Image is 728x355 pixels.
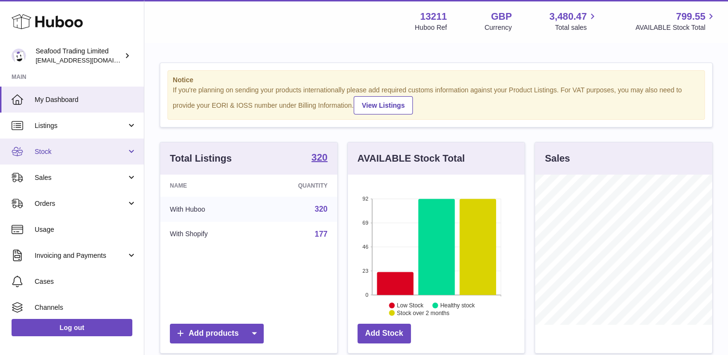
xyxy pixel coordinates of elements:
span: AVAILABLE Stock Total [635,23,716,32]
span: Channels [35,303,137,312]
span: Orders [35,199,127,208]
a: 320 [311,152,327,164]
a: 799.55 AVAILABLE Stock Total [635,10,716,32]
span: [EMAIL_ADDRESS][DOMAIN_NAME] [36,56,141,64]
div: If you're planning on sending your products internationally please add required customs informati... [173,86,700,114]
div: Seafood Trading Limited [36,47,122,65]
span: Invoicing and Payments [35,251,127,260]
td: With Huboo [160,197,255,222]
span: My Dashboard [35,95,137,104]
text: 69 [362,220,368,226]
span: 3,480.47 [549,10,587,23]
text: Low Stock [397,302,424,309]
text: 0 [365,292,368,298]
strong: Notice [173,76,700,85]
th: Name [160,175,255,197]
h3: Total Listings [170,152,232,165]
text: Stock over 2 months [397,310,449,317]
th: Quantity [255,175,337,197]
img: online@rickstein.com [12,49,26,63]
a: Add products [170,324,264,343]
h3: AVAILABLE Stock Total [358,152,465,165]
a: 3,480.47 Total sales [549,10,598,32]
span: 799.55 [676,10,705,23]
a: 320 [315,205,328,213]
h3: Sales [545,152,570,165]
a: 177 [315,230,328,238]
text: Healthy stock [440,302,475,309]
span: Listings [35,121,127,130]
span: Sales [35,173,127,182]
text: 92 [362,196,368,202]
a: Log out [12,319,132,336]
strong: GBP [491,10,511,23]
div: Currency [485,23,512,32]
td: With Shopify [160,222,255,247]
span: Total sales [555,23,598,32]
text: 46 [362,244,368,250]
strong: 320 [311,152,327,162]
text: 23 [362,268,368,274]
a: Add Stock [358,324,411,343]
span: Stock [35,147,127,156]
span: Usage [35,225,137,234]
div: Huboo Ref [415,23,447,32]
a: View Listings [354,96,413,114]
span: Cases [35,277,137,286]
strong: 13211 [420,10,447,23]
